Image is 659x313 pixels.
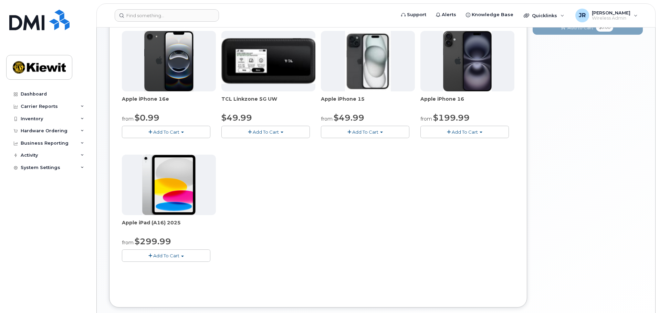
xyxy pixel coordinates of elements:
button: Add to Cart $0.00 [533,21,643,35]
img: iphone15.jpg [345,31,391,91]
img: iphone_16_plus.png [443,31,492,91]
span: Add to Cart [567,24,593,31]
span: Add To Cart [253,129,279,135]
small: from [122,116,134,122]
span: Knowledge Base [472,11,513,18]
span: Quicklinks [532,13,557,18]
div: Apple iPhone 15 [321,96,415,109]
a: Support [396,8,431,22]
button: Add To Cart [420,126,509,138]
button: Add To Cart [122,126,210,138]
img: ipad_11.png [142,155,196,215]
a: Knowledge Base [461,8,518,22]
small: from [122,239,134,246]
span: Alerts [442,11,456,18]
span: Wireless Admin [592,15,630,21]
span: Add To Cart [452,129,478,135]
button: Add To Cart [321,126,409,138]
div: TCL Linkzone 5G UW [221,96,315,109]
span: Support [407,11,426,18]
span: $49.99 [334,113,364,123]
span: Add To Cart [352,129,378,135]
div: Apple iPhone 16e [122,96,216,109]
span: Add To Cart [153,129,179,135]
input: Find something... [115,9,219,22]
span: Add To Cart [153,253,179,258]
span: [PERSON_NAME] [592,10,630,15]
div: Quicklinks [519,9,569,22]
span: $0.00 [596,23,613,32]
a: Alerts [431,8,461,22]
span: $49.99 [221,113,252,123]
small: from [420,116,432,122]
span: $0.99 [135,113,159,123]
span: JR [579,11,586,20]
span: $299.99 [135,236,171,246]
span: $199.99 [433,113,470,123]
div: Apple iPhone 16 [420,96,514,109]
img: iphone16e.png [144,31,194,91]
iframe: Messenger Launcher [629,283,654,308]
small: from [321,116,333,122]
img: linkzone5g.png [221,38,315,83]
button: Add To Cart [122,249,210,261]
div: Apple iPad (A16) 2025 [122,219,216,233]
div: Jack Rinella [571,9,642,22]
button: Add To Cart [221,126,310,138]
